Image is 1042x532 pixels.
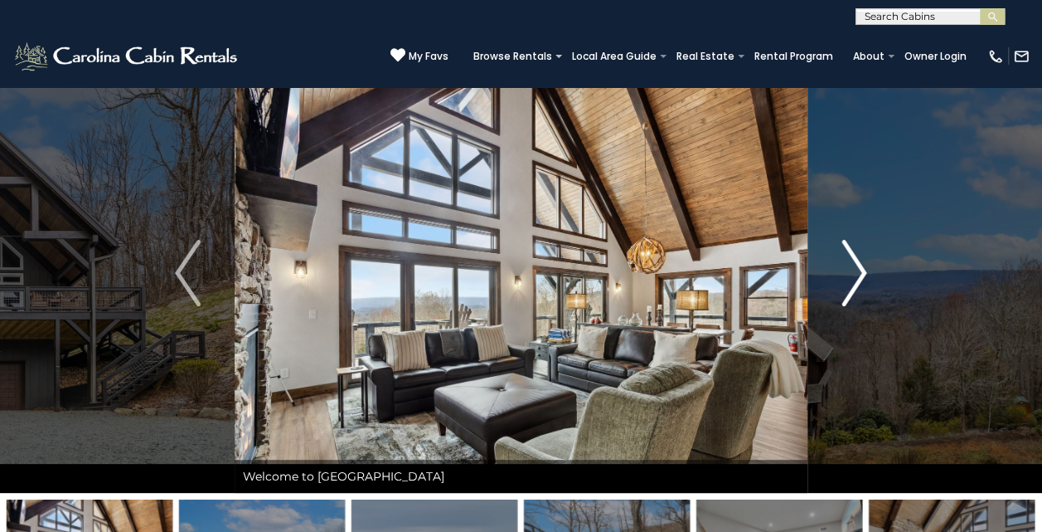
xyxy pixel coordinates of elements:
[564,45,665,68] a: Local Area Guide
[668,45,743,68] a: Real Estate
[845,45,893,68] a: About
[465,45,560,68] a: Browse Rentals
[409,49,448,64] span: My Favs
[841,240,866,306] img: arrow
[807,53,900,493] button: Next
[896,45,975,68] a: Owner Login
[12,40,242,73] img: White-1-2.png
[746,45,841,68] a: Rental Program
[141,53,234,493] button: Previous
[390,47,448,65] a: My Favs
[235,460,807,493] div: Welcome to [GEOGRAPHIC_DATA]
[987,48,1004,65] img: phone-regular-white.png
[1013,48,1030,65] img: mail-regular-white.png
[175,240,200,306] img: arrow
